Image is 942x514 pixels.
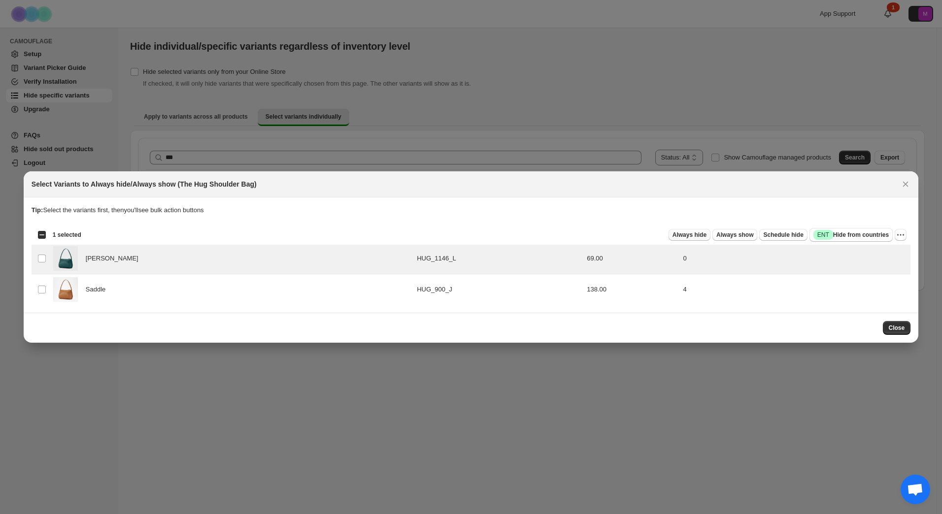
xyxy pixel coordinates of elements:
td: 0 [680,243,910,274]
a: Open chat [901,475,930,504]
button: Always hide [669,229,710,241]
td: HUG_1146_L [414,243,584,274]
td: 69.00 [584,243,680,274]
span: 1 selected [53,231,81,239]
button: Close [883,321,911,335]
span: Schedule hide [763,231,803,239]
button: SuccessENTHide from countries [809,228,893,242]
h2: Select Variants to Always hide/Always show (The Hug Shoulder Bag) [32,179,257,189]
td: HUG_900_J [414,274,584,305]
span: Hide from countries [813,230,889,240]
strong: Tip: [32,206,43,214]
button: Schedule hide [759,229,807,241]
button: Close [899,177,912,191]
span: [PERSON_NAME] [86,254,144,263]
img: Hug-Dawn-2.jpg [53,246,78,271]
span: Always hide [673,231,706,239]
button: More actions [895,229,907,241]
span: Close [889,324,905,332]
td: 138.00 [584,274,680,305]
td: 4 [680,274,910,305]
p: Select the variants first, then you'll see bulk action buttons [32,205,910,215]
span: Saddle [86,285,111,294]
button: Always show [712,229,757,241]
span: ENT [817,231,829,239]
span: Always show [716,231,753,239]
img: 2020_1102_Minor_History_HUG_Shoulder_Bag_Saddle_34_17639c27-ed1a-4f8a-a9b5-3e08a04346fc.jpg [53,277,78,302]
